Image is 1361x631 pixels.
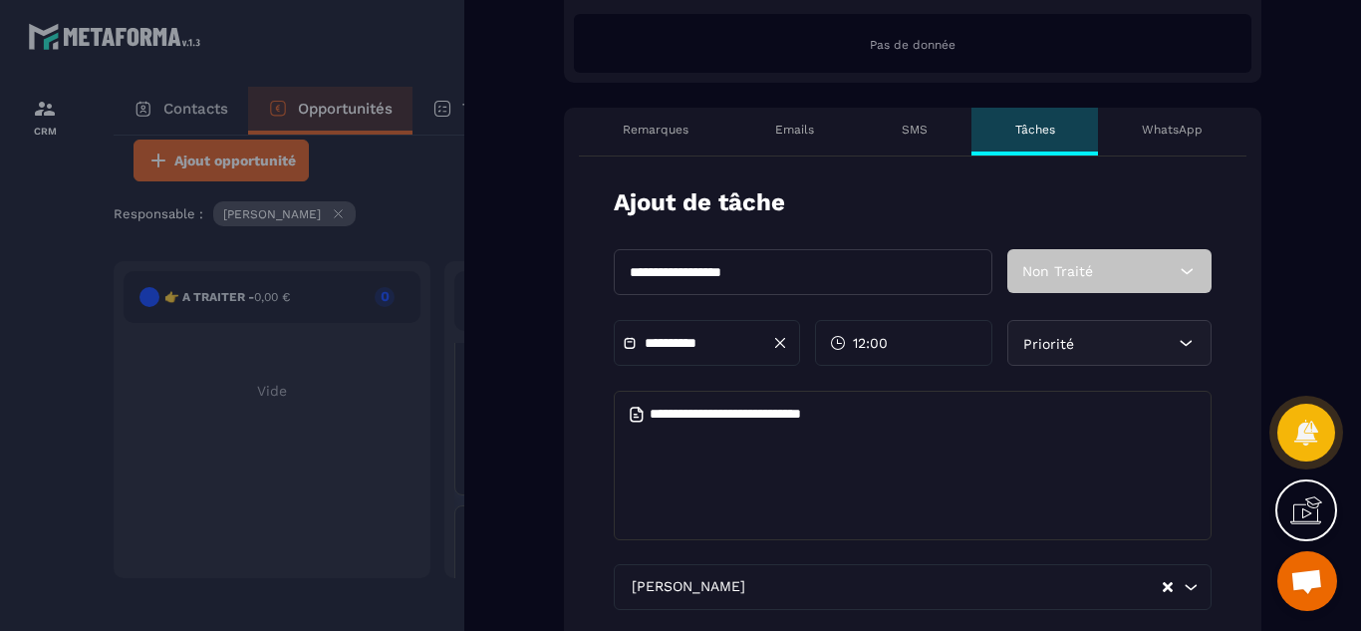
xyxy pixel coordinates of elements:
[1163,580,1173,595] button: Clear Selected
[614,564,1212,610] div: Search for option
[627,576,749,598] span: [PERSON_NAME]
[775,122,814,138] p: Emails
[902,122,928,138] p: SMS
[853,333,888,353] span: 12:00
[623,122,688,138] p: Remarques
[1142,122,1203,138] p: WhatsApp
[749,576,1161,598] input: Search for option
[1023,336,1074,352] span: Priorité
[1015,122,1055,138] p: Tâches
[1022,263,1093,279] span: Non Traité
[614,186,785,219] p: Ajout de tâche
[1277,551,1337,611] div: Ouvrir le chat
